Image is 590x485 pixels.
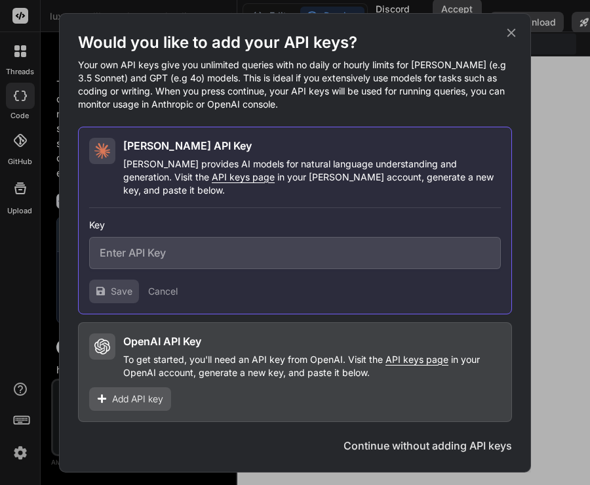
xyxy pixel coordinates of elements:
[78,32,512,53] h1: Would you like to add your API keys?
[89,237,501,269] input: Enter API Key
[112,392,163,406] span: Add API key
[89,280,139,303] button: Save
[123,138,252,154] h2: [PERSON_NAME] API Key
[385,354,448,365] span: API keys page
[78,58,512,111] p: Your own API keys give you unlimited queries with no daily or hourly limits for [PERSON_NAME] (e....
[123,333,201,349] h2: OpenAI API Key
[148,285,178,298] button: Cancel
[111,285,132,298] span: Save
[89,219,501,232] h3: Key
[123,158,501,197] p: [PERSON_NAME] provides AI models for natural language understanding and generation. Visit the in ...
[123,353,501,379] p: To get started, you'll need an API key from OpenAI. Visit the in your OpenAI account, generate a ...
[212,171,275,182] span: API keys page
[344,438,512,453] button: Continue without adding API keys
